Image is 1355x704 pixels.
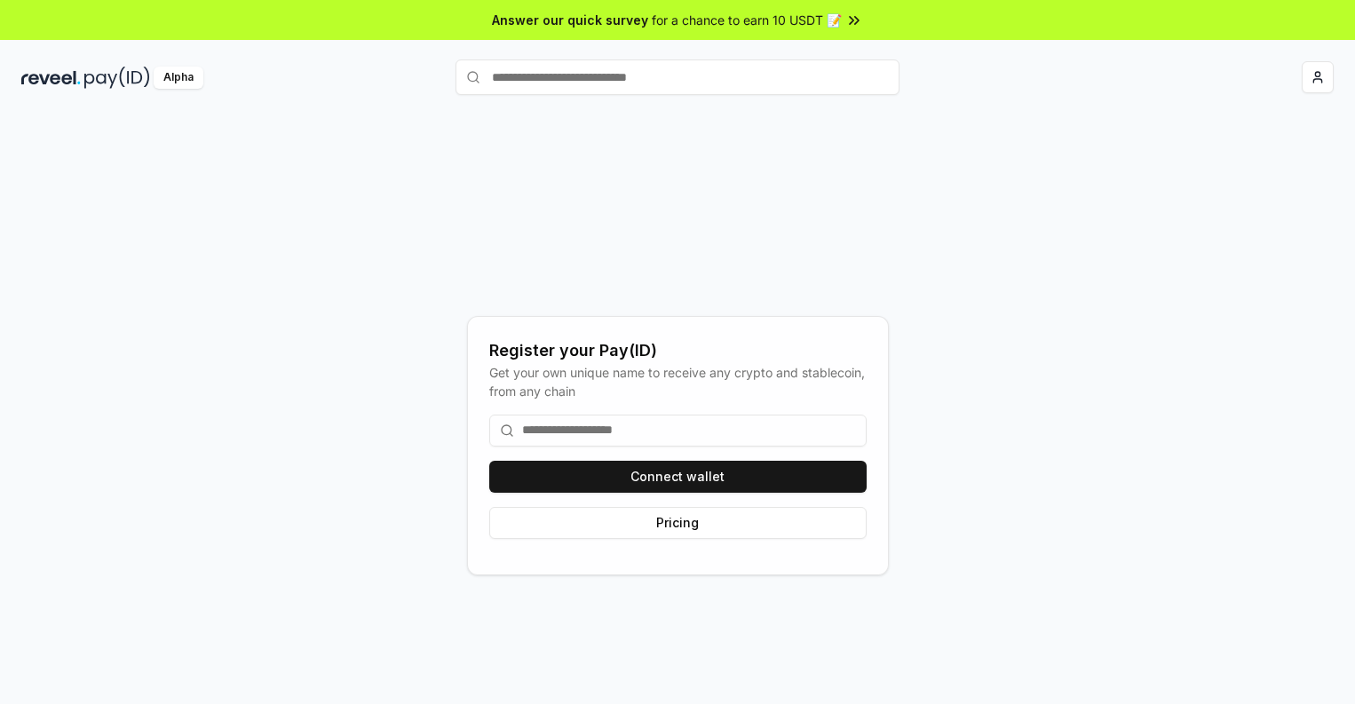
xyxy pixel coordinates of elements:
div: Alpha [154,67,203,89]
span: Answer our quick survey [492,11,648,29]
div: Register your Pay(ID) [489,338,867,363]
button: Pricing [489,507,867,539]
div: Get your own unique name to receive any crypto and stablecoin, from any chain [489,363,867,400]
button: Connect wallet [489,461,867,493]
img: pay_id [84,67,150,89]
img: reveel_dark [21,67,81,89]
span: for a chance to earn 10 USDT 📝 [652,11,842,29]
